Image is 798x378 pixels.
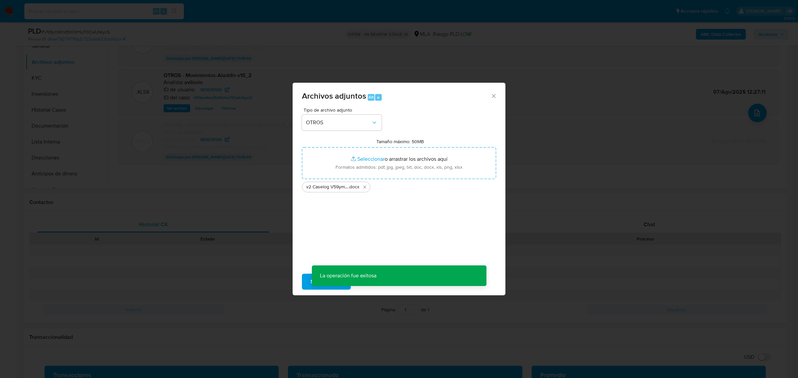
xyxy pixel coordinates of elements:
[490,93,496,99] button: Cerrar
[304,108,383,112] span: Tipo de archivo adjunto
[312,265,384,286] p: La operación fue exitosa
[348,184,359,190] span: .docx
[306,184,348,190] span: v2 Caselog V59ym6md5XNrHuT0CwUteycS_2025_07_18_17_17_21
[302,274,351,290] button: Subir archivo
[311,274,342,289] span: Subir archivo
[302,179,496,192] ul: Archivos seleccionados
[302,90,366,102] span: Archivos adjuntos
[361,183,369,191] button: Eliminar v2 Caselog V59ym6md5XNrHuT0CwUteycS_2025_07_18_17_17_21.docx
[377,94,379,100] span: a
[368,94,374,100] span: Alt
[302,115,382,131] button: OTROS
[306,119,371,126] span: OTROS
[362,274,384,289] span: Cancelar
[376,139,424,144] label: Tamaño máximo: 50MB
